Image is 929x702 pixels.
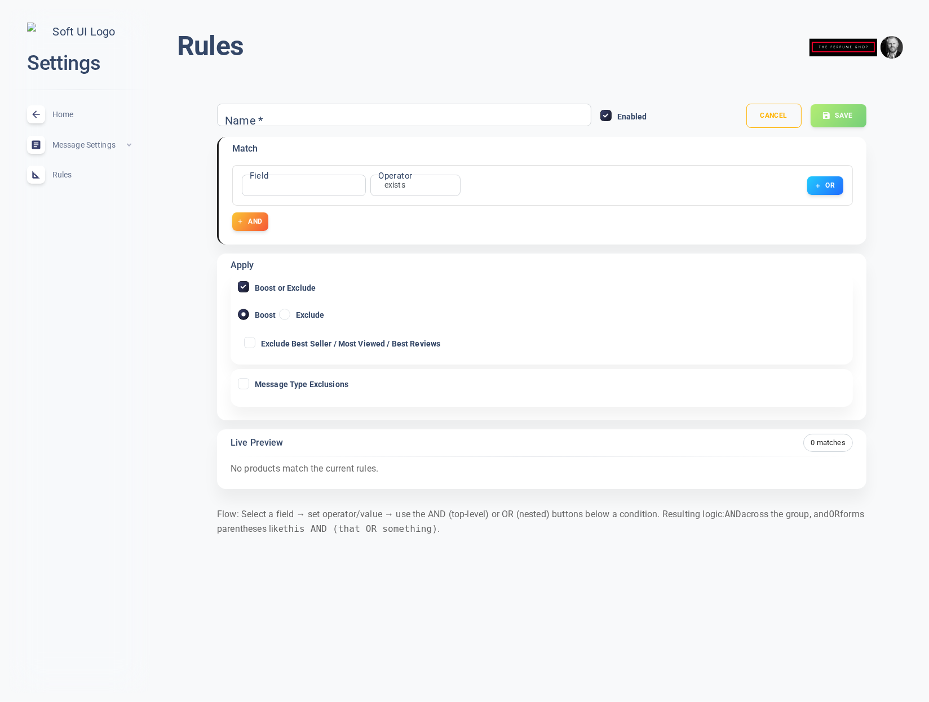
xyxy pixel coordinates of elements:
a: Home [9,99,150,130]
span: Exclude Best Seller / Most Viewed / Best Reviews [261,340,440,348]
span: Boost or Exclude [255,284,316,292]
img: Soft UI Logo [27,23,132,41]
h6: Apply [231,258,254,273]
img: e9922e3fc00dd5316fa4c56e6d75935f [881,36,903,59]
a: Rules [9,159,150,190]
h1: Rules [177,29,244,63]
button: AND [232,212,268,231]
label: Field [250,170,268,182]
h6: Match [232,141,258,156]
div: exists [378,180,412,191]
button: Cancel [746,104,802,128]
h2: Settings [27,50,132,77]
span: Boost [255,311,276,319]
span: Exclude [296,311,325,319]
div: ​ [249,180,263,191]
code: this AND (that OR something) [283,523,438,534]
span: Message Type Exclusions [255,380,348,388]
img: theperfumeshop [809,30,877,65]
button: OR [807,176,843,195]
span: 0 matches [804,437,852,448]
code: OR [829,509,840,519]
p: Flow: Select a field → set operator/value → use the AND (top-level) or OR (nested) buttons below ... [217,507,866,536]
h6: Live Preview [231,436,283,450]
span: Enabled [617,113,647,121]
span: expand_less [125,140,134,149]
code: AND [725,509,741,519]
p: No products match the current rules. [231,461,853,476]
label: Operator [378,170,412,182]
